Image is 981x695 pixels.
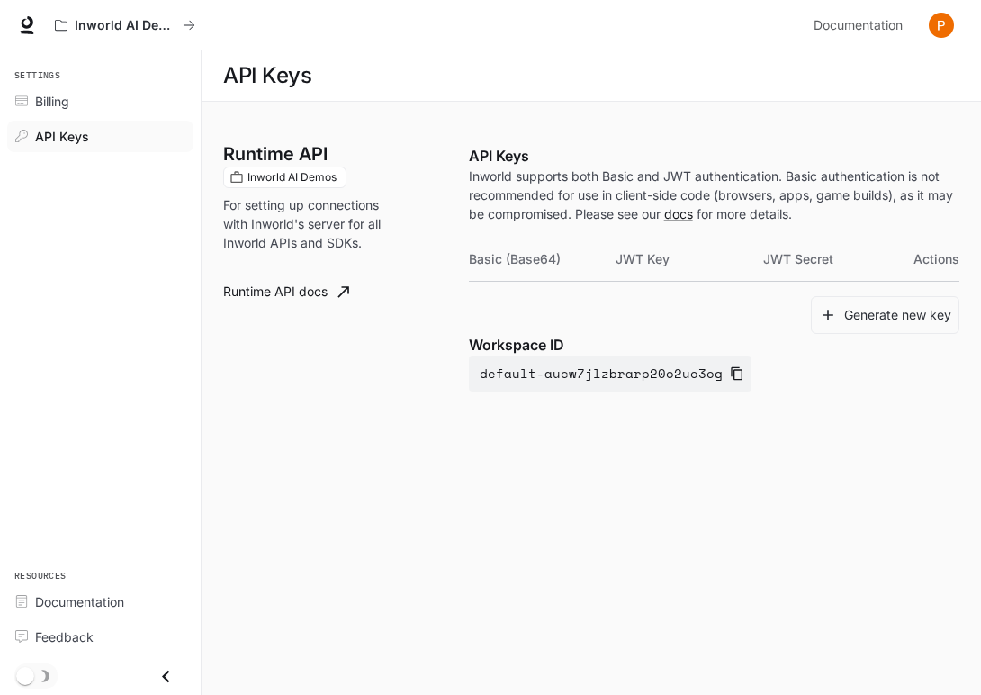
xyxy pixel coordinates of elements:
[469,145,959,167] p: API Keys
[469,356,751,392] button: default-aucw7jlzbrarp20o2uo3og
[763,238,911,281] th: JWT Secret
[811,296,959,335] button: Generate new key
[223,167,346,188] div: These keys will apply to your current workspace only
[146,658,186,695] button: Close drawer
[7,586,193,618] a: Documentation
[35,627,94,646] span: Feedback
[216,274,356,310] a: Runtime API docs
[223,58,311,94] h1: API Keys
[240,169,344,185] span: Inworld AI Demos
[616,238,763,281] th: JWT Key
[35,92,69,111] span: Billing
[47,7,203,43] button: All workspaces
[910,238,959,281] th: Actions
[469,334,959,356] p: Workspace ID
[469,238,616,281] th: Basic (Base64)
[806,7,916,43] a: Documentation
[923,7,959,43] button: User avatar
[7,86,193,117] a: Billing
[35,592,124,611] span: Documentation
[223,195,396,252] p: For setting up connections with Inworld's server for all Inworld APIs and SDKs.
[7,621,193,653] a: Feedback
[35,127,89,146] span: API Keys
[223,145,328,163] h3: Runtime API
[75,18,175,33] p: Inworld AI Demos
[16,665,34,685] span: Dark mode toggle
[814,14,903,37] span: Documentation
[664,206,693,221] a: docs
[7,121,193,152] a: API Keys
[929,13,954,38] img: User avatar
[469,167,959,223] p: Inworld supports both Basic and JWT authentication. Basic authentication is not recommended for u...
